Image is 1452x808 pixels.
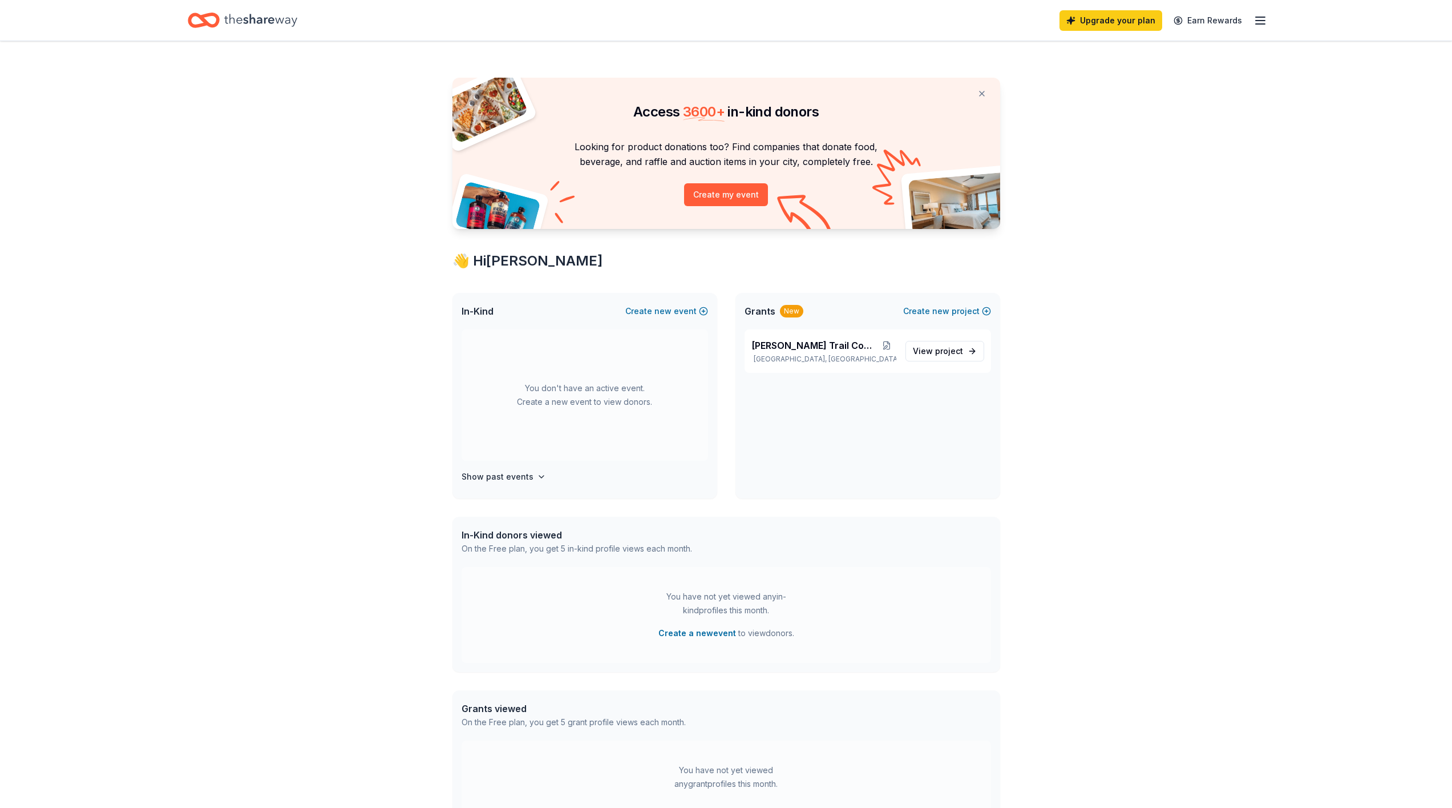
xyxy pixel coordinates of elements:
button: Createnewproject [903,304,991,318]
div: On the Free plan, you get 5 in-kind profile views each month. [462,542,692,556]
div: In-Kind donors viewed [462,528,692,542]
span: View [913,344,963,358]
button: Createnewevent [625,304,708,318]
span: to view donors . [658,626,794,640]
h4: Show past events [462,470,533,484]
div: Grants viewed [462,702,686,715]
div: On the Free plan, you get 5 grant profile views each month. [462,715,686,729]
span: Grants [745,304,775,318]
span: In-Kind [462,304,494,318]
div: You have not yet viewed any grant profiles this month. [655,763,798,791]
span: project [935,346,963,356]
div: New [780,305,803,317]
span: new [654,304,672,318]
span: [PERSON_NAME] Trail Convention [751,339,877,352]
img: Curvy arrow [777,195,834,238]
span: new [932,304,949,318]
a: Home [188,7,297,34]
img: Pizza [439,71,528,144]
button: Create a newevent [658,626,736,640]
button: Create my event [684,183,768,206]
div: You have not yet viewed any in-kind profiles this month. [655,590,798,617]
span: Access in-kind donors [633,103,819,120]
button: Show past events [462,470,546,484]
p: [GEOGRAPHIC_DATA], [GEOGRAPHIC_DATA] [751,355,896,364]
a: Upgrade your plan [1059,10,1162,31]
span: 3600 + [683,103,725,120]
div: You don't have an active event. Create a new event to view donors. [462,329,708,461]
p: Looking for product donations too? Find companies that donate food, beverage, and raffle and auct... [466,139,986,170]
a: View project [905,341,984,361]
div: 👋 Hi [PERSON_NAME] [452,252,1000,270]
a: Earn Rewards [1167,10,1249,31]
